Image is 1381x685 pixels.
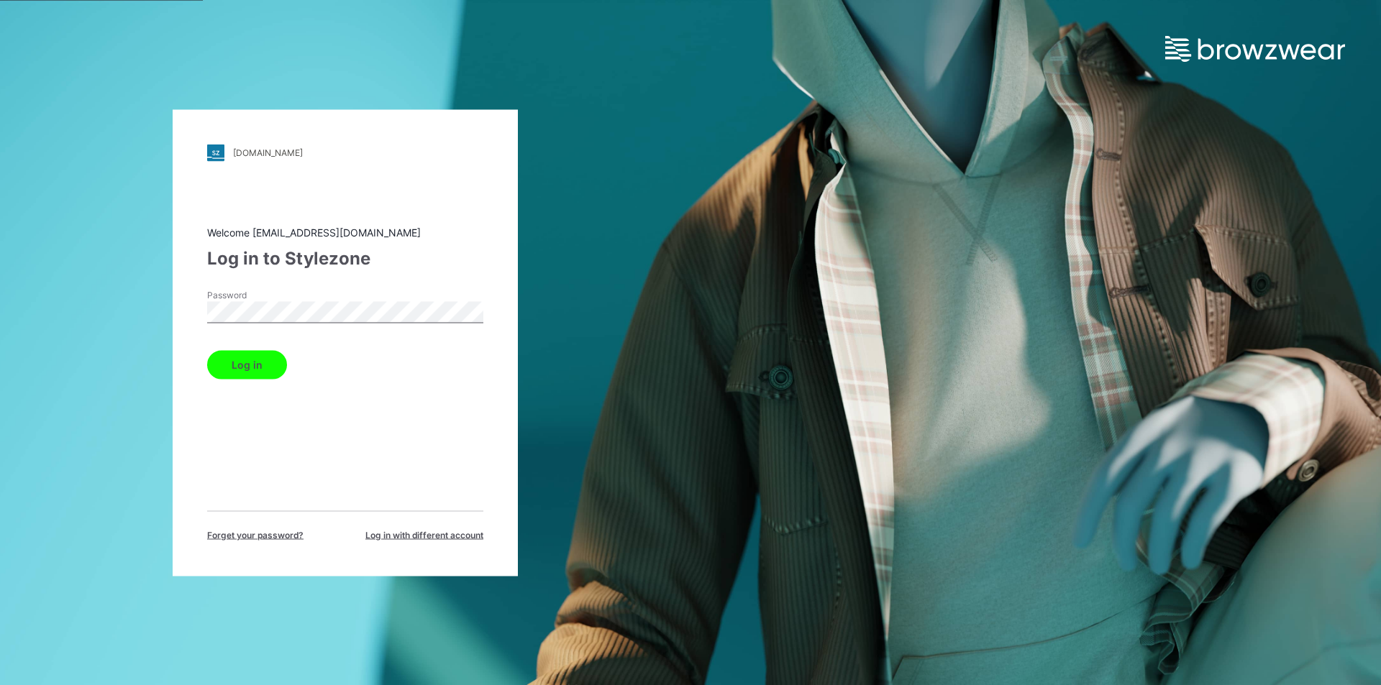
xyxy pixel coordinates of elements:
div: [DOMAIN_NAME] [233,147,303,158]
span: Log in with different account [365,528,483,541]
div: Log in to Stylezone [207,245,483,271]
button: Log in [207,350,287,379]
a: [DOMAIN_NAME] [207,144,483,161]
div: Welcome [EMAIL_ADDRESS][DOMAIN_NAME] [207,224,483,239]
img: stylezone-logo.562084cfcfab977791bfbf7441f1a819.svg [207,144,224,161]
img: browzwear-logo.e42bd6dac1945053ebaf764b6aa21510.svg [1165,36,1345,62]
span: Forget your password? [207,528,304,541]
label: Password [207,288,308,301]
